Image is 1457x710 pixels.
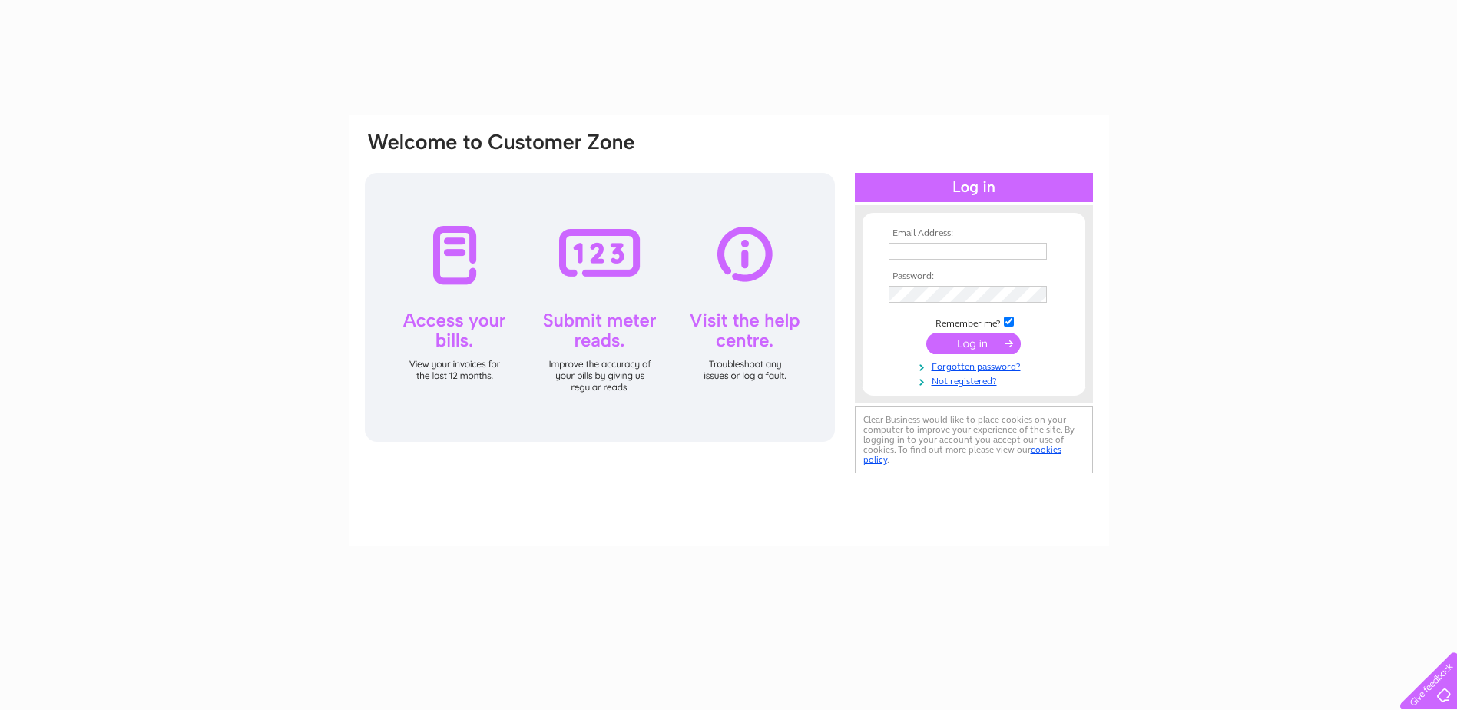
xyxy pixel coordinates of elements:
[885,228,1063,239] th: Email Address:
[855,406,1093,473] div: Clear Business would like to place cookies on your computer to improve your experience of the sit...
[885,271,1063,282] th: Password:
[885,314,1063,330] td: Remember me?
[889,373,1063,387] a: Not registered?
[863,444,1061,465] a: cookies policy
[926,333,1021,354] input: Submit
[889,358,1063,373] a: Forgotten password?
